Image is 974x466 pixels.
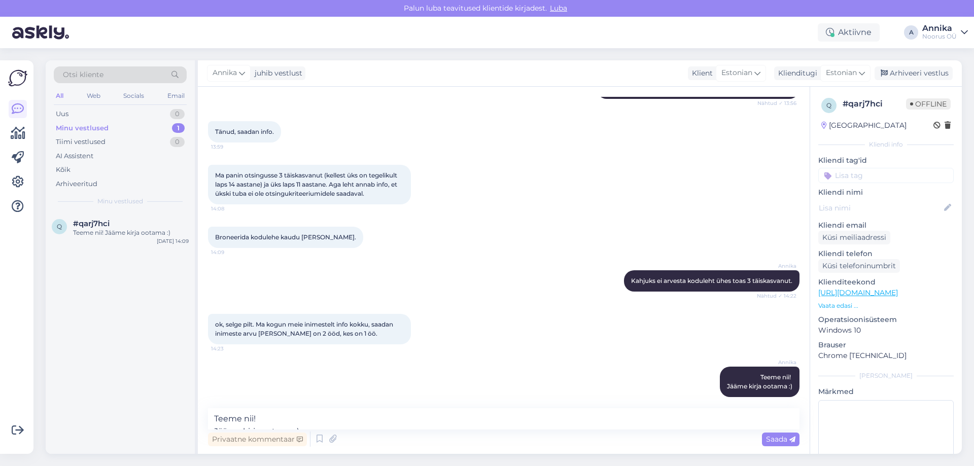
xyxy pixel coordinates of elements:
div: All [54,89,65,102]
div: 1 [172,123,185,133]
span: Annika [758,359,796,366]
div: Web [85,89,102,102]
div: [GEOGRAPHIC_DATA] [821,120,907,131]
span: #qarj7hci [73,219,110,228]
span: 14:09 [211,248,249,256]
span: q [826,101,831,109]
div: Uus [56,109,68,119]
span: ok, selge pilt. Ma kogun meie inimestelt info kokku, saadan inimeste arvu [PERSON_NAME] on 2 ööd,... [215,320,395,337]
p: Kliendi telefon [818,248,954,259]
p: Kliendi nimi [818,187,954,198]
div: Klient [688,68,713,79]
span: Minu vestlused [97,197,143,206]
p: Kliendi tag'id [818,155,954,166]
span: Offline [906,98,951,110]
span: Estonian [826,67,857,79]
img: Askly Logo [8,68,27,88]
p: Brauser [818,340,954,350]
span: Otsi kliente [63,69,103,80]
span: Estonian [721,67,752,79]
div: Küsi meiliaadressi [818,231,890,244]
div: 0 [170,109,185,119]
div: Arhiveeri vestlus [875,66,953,80]
p: Klienditeekond [818,277,954,288]
div: Aktiivne [818,23,880,42]
div: Tiimi vestlused [56,137,106,147]
div: Klienditugi [774,68,817,79]
span: 14:08 [211,205,249,212]
div: Kõik [56,165,71,175]
input: Lisa tag [818,168,954,183]
div: juhib vestlust [251,68,302,79]
div: Minu vestlused [56,123,109,133]
span: Broneerida kodulehe kaudu [PERSON_NAME]. [215,233,356,241]
span: Nähtud ✓ 13:56 [757,99,796,107]
span: Saada [766,435,795,444]
div: Email [165,89,187,102]
p: Kliendi email [818,220,954,231]
span: 14:23 [211,345,249,352]
p: Märkmed [818,386,954,397]
div: Arhiveeritud [56,179,97,189]
span: Tänud, saadan info. [215,128,274,135]
p: Windows 10 [818,325,954,336]
div: AI Assistent [56,151,93,161]
span: q [57,223,62,230]
div: A [904,25,918,40]
div: Küsi telefoninumbrit [818,259,900,273]
input: Lisa nimi [819,202,942,213]
div: Socials [121,89,146,102]
a: [URL][DOMAIN_NAME] [818,288,898,297]
div: Noorus OÜ [922,32,957,41]
span: Nähtud ✓ 14:22 [757,292,796,300]
a: AnnikaNoorus OÜ [922,24,968,41]
div: Teeme nii! Jääme kirja ootama :) [73,228,189,237]
span: Annika [758,262,796,270]
div: # qarj7hci [843,98,906,110]
div: 0 [170,137,185,147]
p: Vaata edasi ... [818,301,954,310]
span: Annika [213,67,237,79]
span: 15:11 [758,398,796,405]
p: Operatsioonisüsteem [818,314,954,325]
div: Kliendi info [818,140,954,149]
div: Annika [922,24,957,32]
span: Kahjuks ei arvesta koduleht ühes toas 3 täiskasvanut. [631,277,792,284]
p: Chrome [TECHNICAL_ID] [818,350,954,361]
div: [PERSON_NAME] [818,371,954,380]
span: Ma panin otsingusse 3 täiskasvanut (kellest üks on tegelikult laps 14 aastane) ja üks laps 11 aas... [215,171,399,197]
span: Luba [547,4,570,13]
div: Privaatne kommentaar [208,433,307,446]
span: 13:59 [211,143,249,151]
div: [DATE] 14:09 [157,237,189,245]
